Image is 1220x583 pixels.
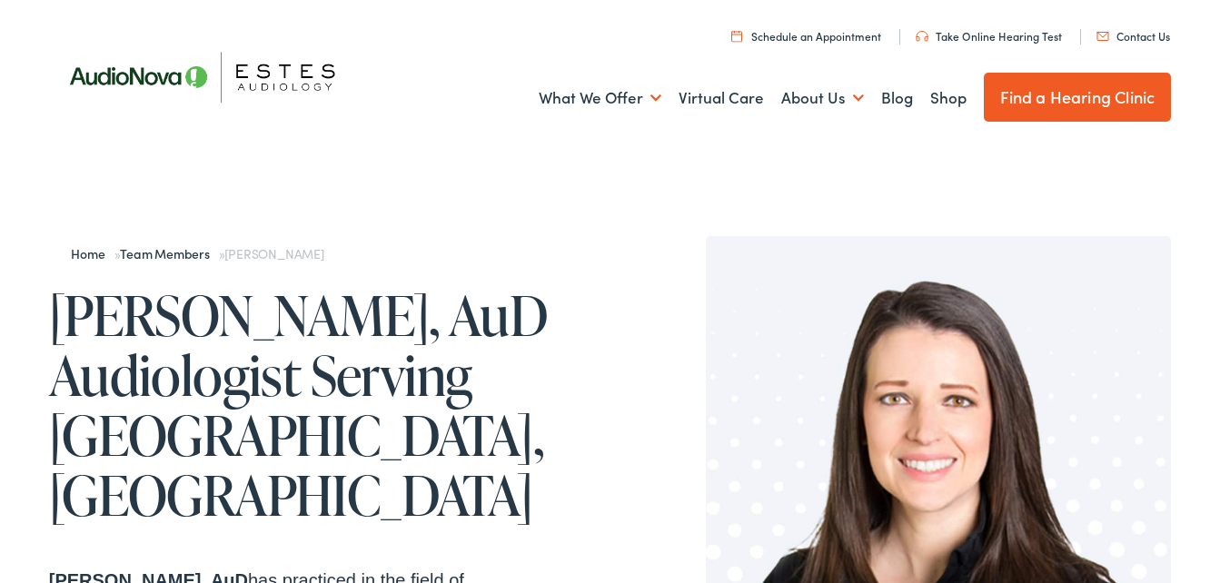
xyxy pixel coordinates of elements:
h1: [PERSON_NAME], AuD Audiologist Serving [GEOGRAPHIC_DATA], [GEOGRAPHIC_DATA] [49,285,610,525]
a: Team Members [120,244,218,262]
a: Schedule an Appointment [731,28,881,44]
img: utility icon [1096,32,1109,41]
a: About Us [781,64,864,132]
img: utility icon [731,30,742,42]
a: Blog [881,64,913,132]
a: Contact Us [1096,28,1170,44]
span: » » [71,244,323,262]
a: What We Offer [539,64,661,132]
a: Take Online Hearing Test [916,28,1062,44]
a: Virtual Care [679,64,764,132]
span: [PERSON_NAME] [224,244,323,262]
a: Shop [930,64,967,132]
img: utility icon [916,31,928,42]
a: Home [71,244,114,262]
a: Find a Hearing Clinic [984,73,1172,122]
